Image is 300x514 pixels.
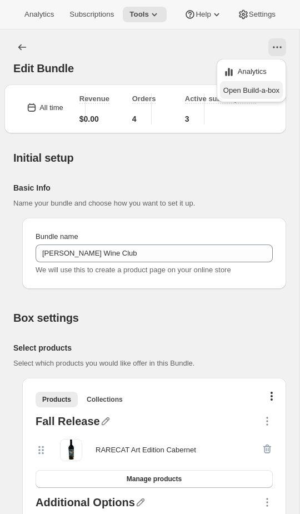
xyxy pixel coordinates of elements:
div: All time [39,102,63,113]
button: Tools [123,7,167,22]
button: Settings [231,7,282,22]
span: Open Build-a-box [223,86,279,94]
span: Help [196,10,211,19]
button: View actions for Edit Bundle [268,38,286,56]
span: Tools [129,10,149,19]
input: ie. Smoothie box [36,244,273,262]
span: Bundle name [36,232,78,241]
span: Edit Bundle [13,62,74,74]
span: Analytics [24,10,54,19]
span: Analytics [238,67,267,76]
button: Bundles [13,38,31,56]
span: Products [42,395,71,404]
p: Select which products you would like offer in this Bundle. [13,358,268,369]
span: 4 [132,113,137,124]
span: Collections [87,395,123,404]
span: Settings [249,10,276,19]
div: RARECAT Art Edition Cabernet [96,445,196,456]
button: View all analytics related to this specific bundles, within certain timeframes [220,62,283,80]
div: Additional Options [36,497,135,511]
span: Subscriptions [69,10,114,19]
span: Revenue [79,94,109,103]
button: Analytics [18,7,61,22]
span: Manage products [127,475,182,483]
h2: Box settings [13,311,286,325]
span: $0.00 [79,113,99,124]
button: Subscriptions [63,7,121,22]
img: RARECAT Art Edition Cabernet [60,439,82,461]
h2: Select products [13,342,268,353]
button: Manage products [36,470,273,488]
span: 3 [185,113,189,124]
button: View links to open the build-a-box on the online store [220,81,283,99]
h2: Basic Info [13,182,268,193]
button: Help [178,7,228,22]
div: Fall Release [36,416,100,430]
p: Name your bundle and choose how you want to set it up. [13,198,268,209]
span: We will use this to create a product page on your online store [36,266,231,274]
span: Orders [132,94,156,103]
h2: Initial setup [13,151,286,164]
span: Active subscriptions [185,94,256,103]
